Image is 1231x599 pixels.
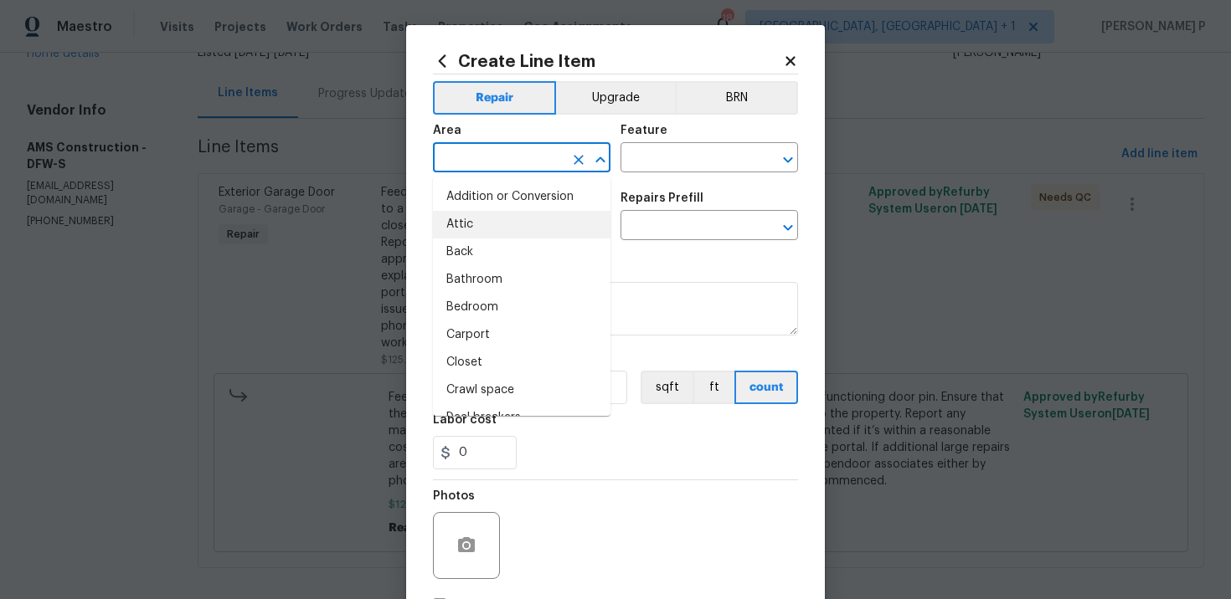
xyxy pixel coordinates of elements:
button: Close [589,148,612,172]
li: Bathroom [433,266,610,294]
button: Open [776,216,800,239]
button: Repair [433,81,556,115]
li: Closet [433,349,610,376]
h5: Repairs Prefill [621,192,703,204]
button: Upgrade [556,81,676,115]
li: Addition or Conversion [433,183,610,211]
button: count [734,371,798,404]
li: Back [433,238,610,266]
li: Crawl space [433,376,610,404]
h5: Feature [621,125,667,136]
h5: Photos [433,490,475,502]
li: Carport [433,321,610,349]
h5: Labor cost [433,414,497,426]
button: BRN [675,81,798,115]
h5: Area [433,125,461,136]
button: Open [776,148,800,172]
li: Bedroom [433,294,610,321]
button: Clear [567,148,590,172]
li: Deal breakers [433,404,610,432]
button: sqft [641,371,693,404]
h2: Create Line Item [433,52,783,70]
li: Attic [433,211,610,238]
button: ft [693,371,734,404]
